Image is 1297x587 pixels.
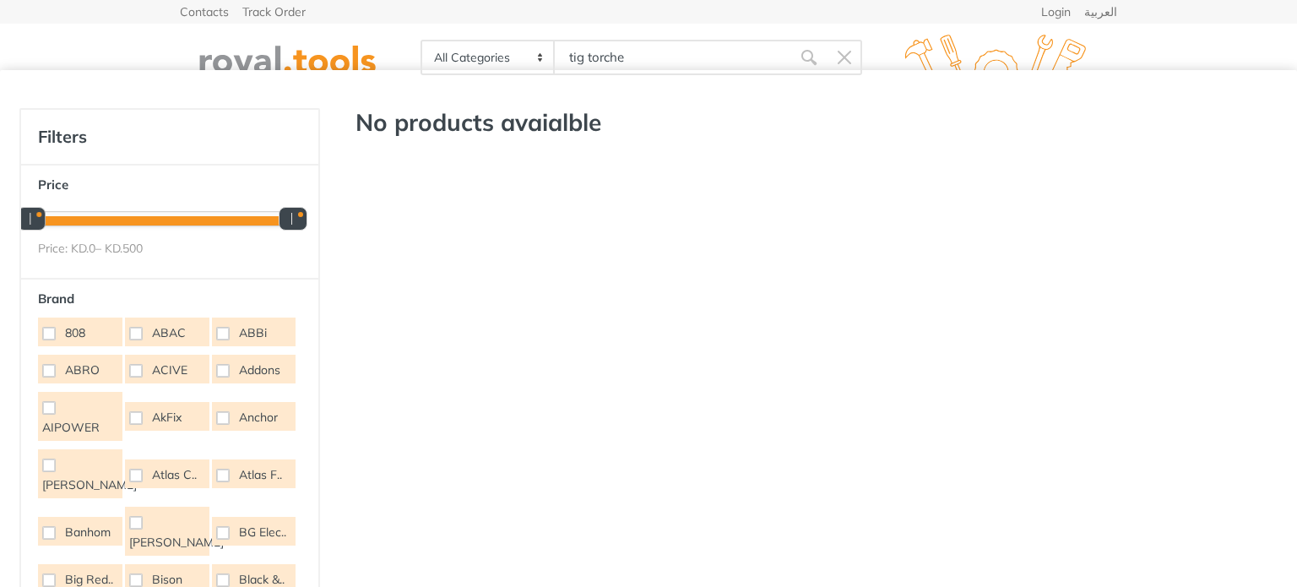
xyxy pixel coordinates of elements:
span: AIPOWER [42,419,100,436]
h4: Filters [38,127,301,147]
span: Atlas F.. [239,466,282,483]
span: AkFix [152,409,182,426]
h3: No products avaialble [355,108,601,137]
a: Login [1041,6,1071,18]
span: 500 [122,241,143,256]
span: ACIVE [152,361,187,378]
img: royal.tools Logo [875,35,1117,81]
span: ABRO [65,361,100,378]
img: royal.tools Logo [166,35,409,81]
span: [PERSON_NAME] [129,534,224,551]
span: Banhom [65,524,111,541]
span: Anchor [239,409,278,426]
span: BG Elec.. [239,524,286,541]
span: 0 [89,241,95,256]
span: 808 [65,324,85,341]
span: Atlas C.. [152,466,197,483]
button: Brand [30,286,310,312]
a: العربية [1084,6,1117,18]
span: ABAC [152,324,186,341]
a: Track Order [242,6,306,18]
a: Contacts [180,6,229,18]
select: Category [422,41,555,73]
span: Addons [239,361,280,378]
div: Price: KD. – KD. [38,240,301,258]
span: ABBi [239,324,267,341]
button: Price [30,172,310,198]
input: Site search [555,40,791,75]
span: [PERSON_NAME] [42,476,137,493]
